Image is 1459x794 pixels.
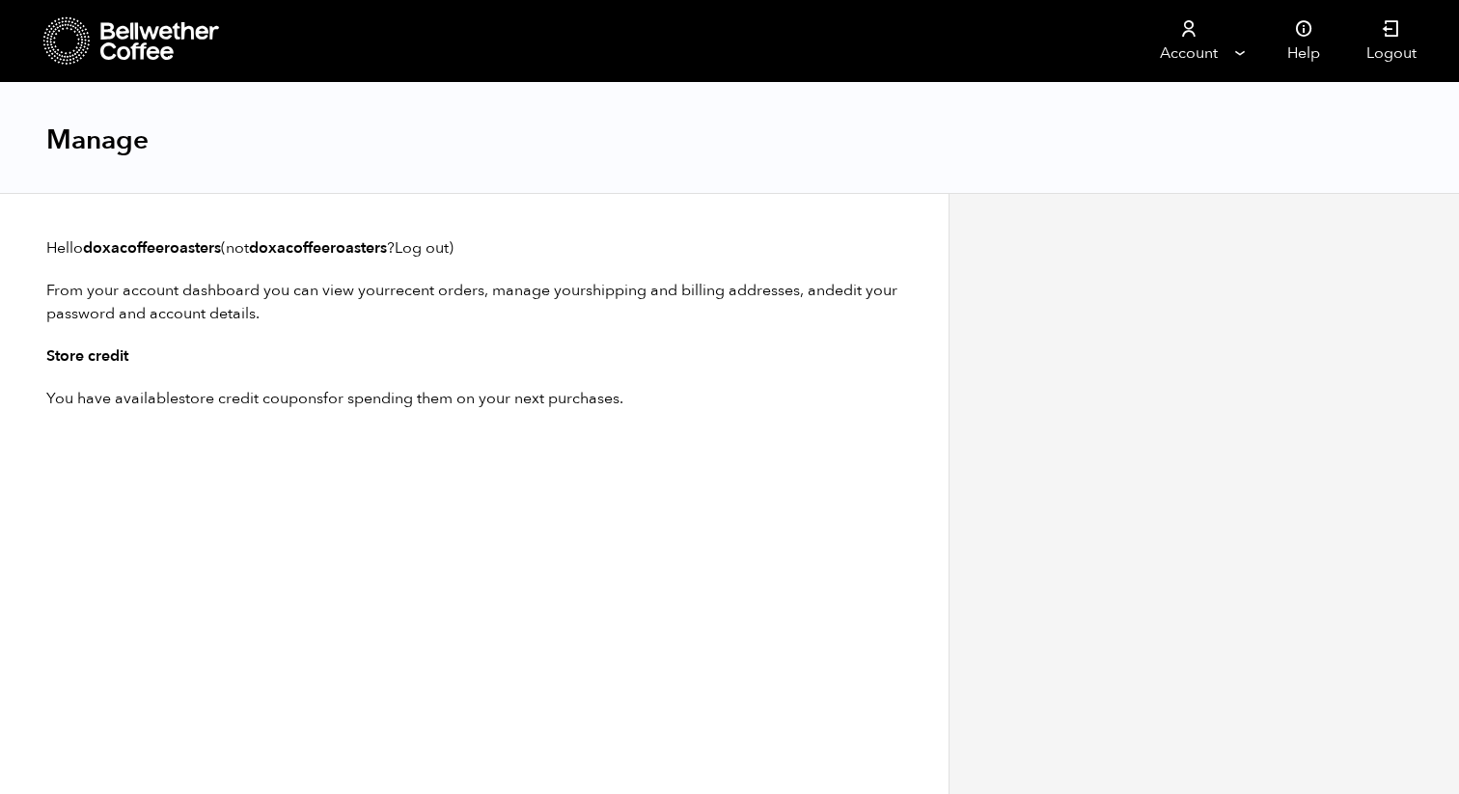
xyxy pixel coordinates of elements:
p: From your account dashboard you can view your , manage your , and . [46,279,902,325]
h3: Store credit [46,344,902,368]
a: shipping and billing addresses [586,280,800,301]
strong: doxacoffeeroasters [83,237,221,259]
strong: doxacoffeeroasters [249,237,387,259]
p: You have available for spending them on your next purchases. [46,387,902,410]
a: store credit coupons [179,388,323,409]
a: Log out [395,237,449,259]
a: recent orders [390,280,484,301]
p: Hello (not ? ) [46,236,902,260]
h1: Manage [46,123,149,157]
